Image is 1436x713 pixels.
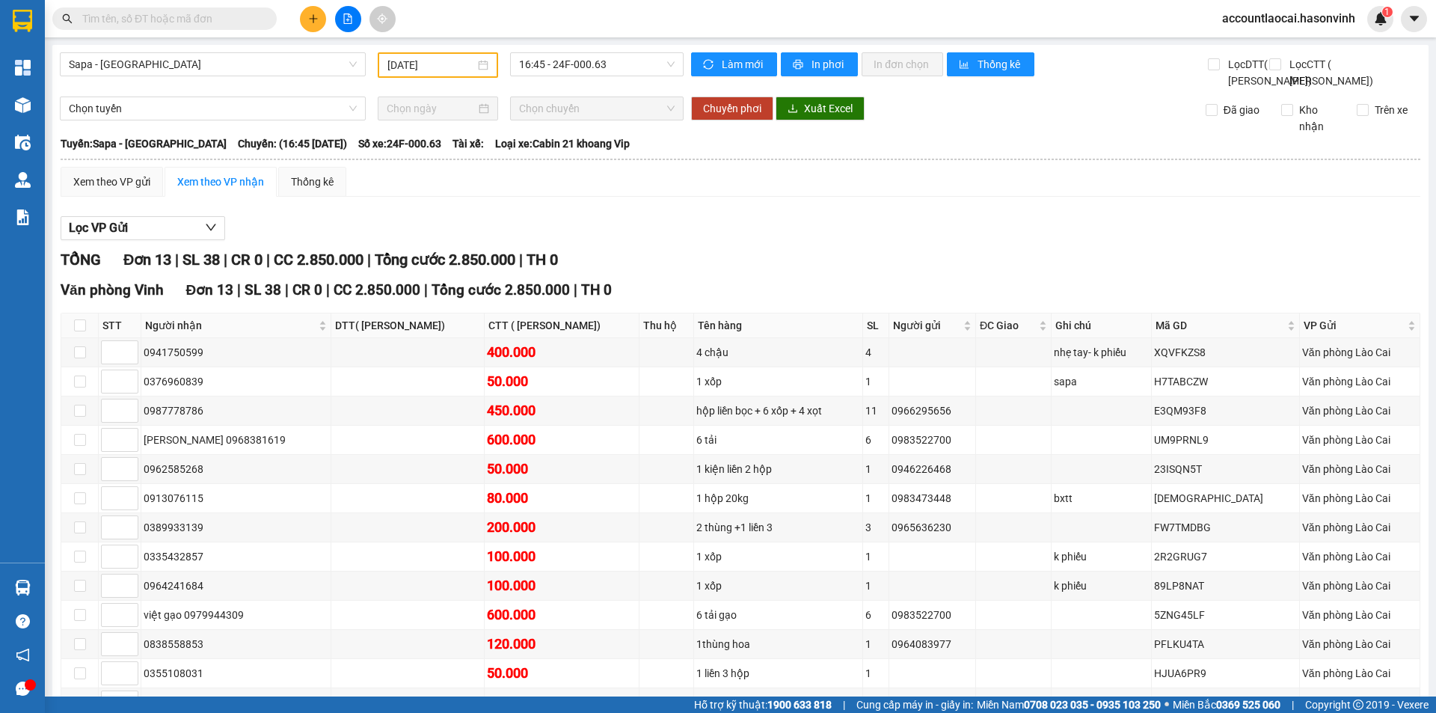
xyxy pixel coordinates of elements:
div: 4 [865,344,886,361]
div: 2R2GRUG7 [1154,548,1297,565]
span: CR 0 [292,281,322,299]
div: 0983522700 [892,432,973,448]
strong: 1900 633 818 [767,699,832,711]
div: 50.000 [487,663,637,684]
div: Văn phòng Lào Cai [1302,665,1417,682]
div: hộp liền bọc + 6 xốp + 4 xọt [696,403,860,419]
img: solution-icon [15,209,31,225]
span: Xuất Excel [804,100,853,117]
div: 1 [865,490,886,507]
span: | [326,281,330,299]
button: file-add [335,6,361,32]
div: XQVFKZS8 [1154,344,1297,361]
div: 1 [865,636,886,652]
span: Mã GD [1156,317,1284,334]
th: Thu hộ [639,313,693,338]
td: E3QM93F8 [1152,397,1300,426]
div: Văn phòng Lào Cai [1302,548,1417,565]
div: Văn phòng Lào Cai [1302,636,1417,652]
span: SL 38 [182,251,220,269]
button: printerIn phơi [781,52,858,76]
td: H7TABCZW [1152,367,1300,397]
div: [PERSON_NAME] 0968381619 [144,432,328,448]
div: 1 [865,548,886,565]
input: Tìm tên, số ĐT hoặc mã đơn [82,10,259,27]
span: | [424,281,428,299]
span: | [574,281,577,299]
span: Kho nhận [1293,102,1346,135]
td: XQVFKZS8 [1152,338,1300,367]
td: Văn phòng Lào Cai [1300,484,1420,513]
div: Văn phòng Lào Cai [1302,432,1417,448]
div: 600.000 [487,605,637,625]
div: PFLKU4TA [1154,636,1297,652]
div: E3QM93F8 [1154,403,1297,419]
div: k phiếu [1054,548,1149,565]
span: In phơi [811,56,846,73]
strong: 0369 525 060 [1216,699,1280,711]
div: 5ZNG45LF [1154,607,1297,623]
div: 0966295656 [892,403,973,419]
td: 2R2GRUG7 [1152,542,1300,572]
td: Văn phòng Lào Cai [1300,513,1420,542]
div: 0913076115 [144,490,328,507]
button: In đơn chọn [862,52,943,76]
img: dashboard-icon [15,60,31,76]
span: sync [703,59,716,71]
div: [DEMOGRAPHIC_DATA] [1154,490,1297,507]
span: TỔNG [61,251,101,269]
span: | [237,281,241,299]
div: nhẹ tay- k phiếu [1054,344,1149,361]
span: Lọc VP Gửi [69,218,128,237]
span: Chuyến: (16:45 [DATE]) [238,135,347,152]
span: | [843,697,845,713]
span: plus [308,13,319,24]
input: Chọn ngày [387,100,476,117]
span: Loại xe: Cabin 21 khoang Vip [495,135,630,152]
span: | [285,281,289,299]
div: Văn phòng Lào Cai [1302,403,1417,419]
div: 450.000 [487,400,637,421]
div: 0964083977 [892,636,973,652]
th: DTT( [PERSON_NAME]) [331,313,484,338]
div: Văn phòng Lào Cai [1302,519,1417,536]
td: PFLKU4TA [1152,630,1300,659]
div: Văn phòng Lào Cai [1302,373,1417,390]
div: 6 tải gạo [696,607,860,623]
div: 0987778786 [144,403,328,419]
span: TH 0 [527,251,558,269]
div: Văn phòng Lào Cai [1302,694,1417,711]
div: Văn phòng Lào Cai [1302,461,1417,477]
span: Văn phòng Vinh [61,281,164,299]
div: 0355108031 [144,665,328,682]
span: Số xe: 24F-000.63 [358,135,441,152]
th: Ghi chú [1052,313,1152,338]
div: 6 tải [696,432,860,448]
div: 0946226468 [892,461,973,477]
span: Cung cấp máy in - giấy in: [856,697,973,713]
div: 1 hộp 20kg [696,490,860,507]
td: Văn phòng Lào Cai [1300,659,1420,688]
div: 3 [865,519,886,536]
div: 50.000 [487,692,637,713]
span: Người nhận [145,317,316,334]
div: Xem theo VP gửi [73,174,150,190]
button: syncLàm mới [691,52,777,76]
button: downloadXuất Excel [776,97,865,120]
span: CR 0 [231,251,263,269]
span: Làm mới [722,56,765,73]
span: Chọn chuyến [519,97,675,120]
div: 50.000 [487,371,637,392]
div: 6 [865,432,886,448]
button: aim [369,6,396,32]
span: printer [793,59,806,71]
span: Đơn 13 [186,281,234,299]
div: sapa [1054,373,1149,390]
div: 1 xốp [696,578,860,594]
span: aim [377,13,387,24]
span: Tài xế: [452,135,484,152]
img: warehouse-icon [15,580,31,596]
div: 0838558853 [144,636,328,652]
span: bar-chart [959,59,972,71]
span: message [16,682,30,696]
